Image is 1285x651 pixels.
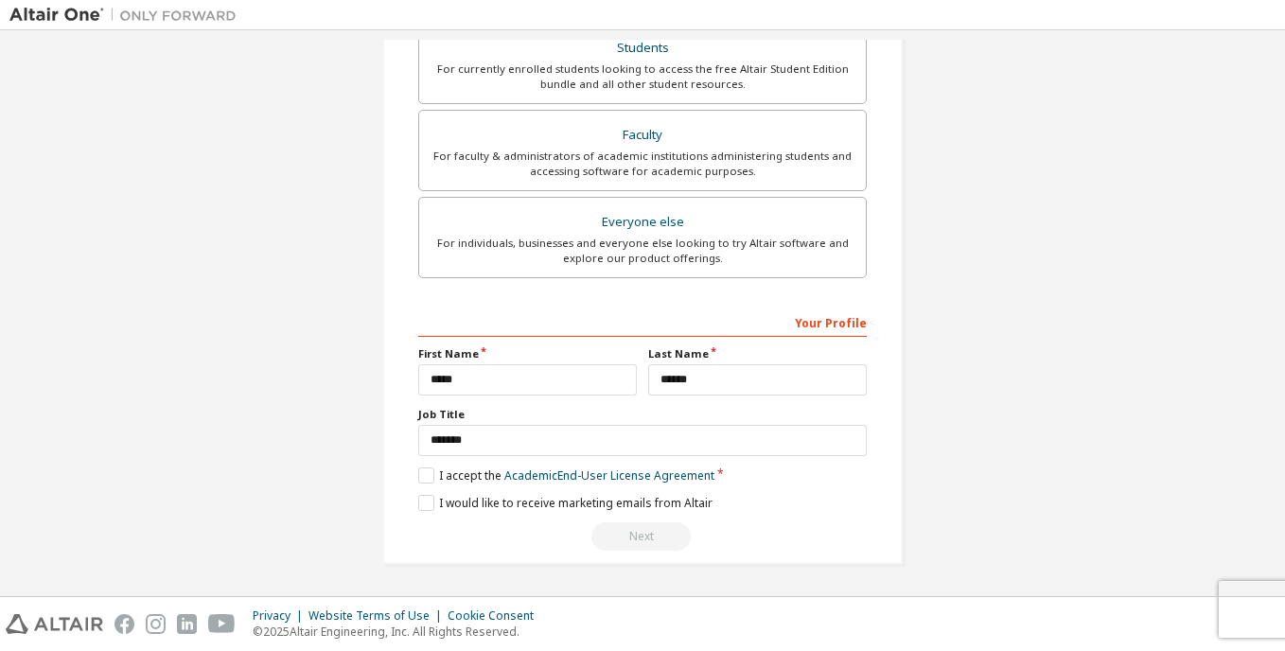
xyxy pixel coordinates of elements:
[431,35,854,62] div: Students
[431,62,854,92] div: For currently enrolled students looking to access the free Altair Student Edition bundle and all ...
[6,614,103,634] img: altair_logo.svg
[648,346,867,361] label: Last Name
[208,614,236,634] img: youtube.svg
[418,346,637,361] label: First Name
[418,495,713,511] label: I would like to receive marketing emails from Altair
[146,614,166,634] img: instagram.svg
[431,209,854,236] div: Everyone else
[114,614,134,634] img: facebook.svg
[253,608,308,624] div: Privacy
[418,307,867,337] div: Your Profile
[418,522,867,551] div: Read and acccept EULA to continue
[9,6,246,25] img: Altair One
[418,467,714,484] label: I accept the
[504,467,714,484] a: Academic End-User License Agreement
[253,624,545,640] p: © 2025 Altair Engineering, Inc. All Rights Reserved.
[177,614,197,634] img: linkedin.svg
[418,407,867,422] label: Job Title
[431,122,854,149] div: Faculty
[431,236,854,266] div: For individuals, businesses and everyone else looking to try Altair software and explore our prod...
[431,149,854,179] div: For faculty & administrators of academic institutions administering students and accessing softwa...
[308,608,448,624] div: Website Terms of Use
[448,608,545,624] div: Cookie Consent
